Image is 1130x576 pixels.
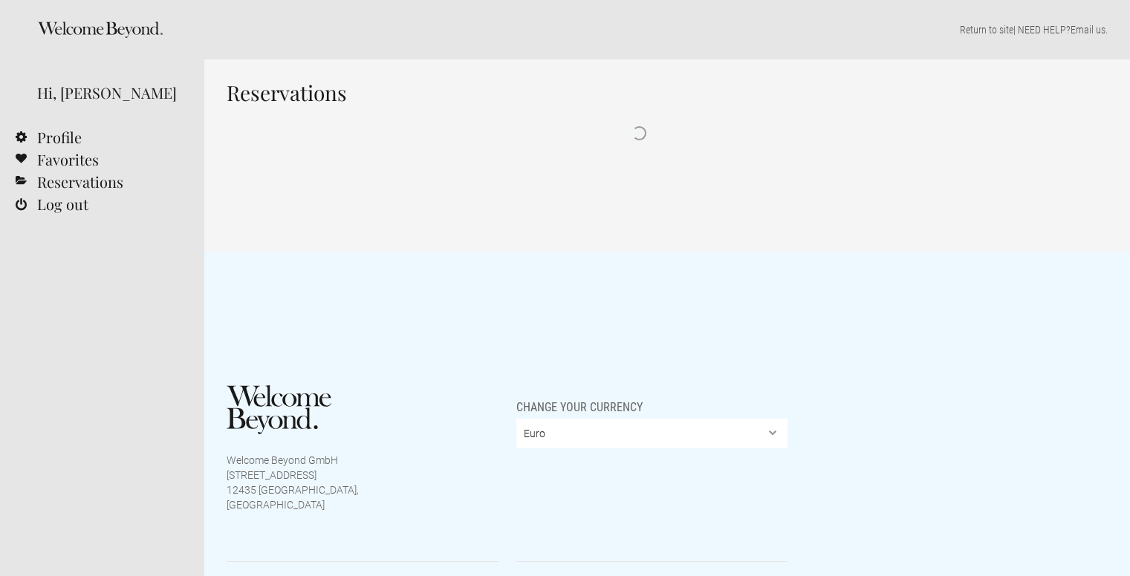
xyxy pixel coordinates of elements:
p: | NEED HELP? . [227,22,1108,37]
span: Change your currency [516,385,643,415]
select: Change your currency [516,419,788,448]
img: Welcome Beyond [227,385,331,434]
a: Email us [1071,24,1105,36]
p: Welcome Beyond GmbH [STREET_ADDRESS] 12435 [GEOGRAPHIC_DATA], [GEOGRAPHIC_DATA] [227,453,359,512]
div: Hi, [PERSON_NAME] [37,82,182,104]
a: Return to site [960,24,1013,36]
h1: Reservations [227,82,1051,104]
